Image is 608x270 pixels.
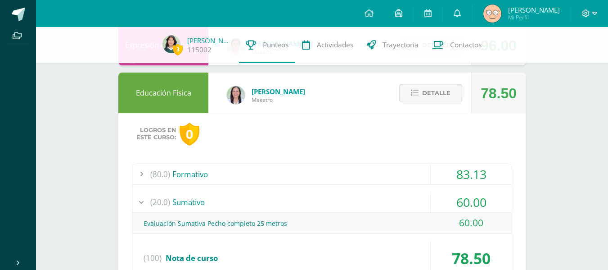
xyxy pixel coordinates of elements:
span: Trayectoria [383,40,419,50]
span: 3 [173,44,183,55]
div: 83.13 [431,164,512,184]
span: Punteos [263,40,288,50]
div: 60.00 [431,192,512,212]
img: 881e1af756ec811c0895067eb3863392.png [162,35,180,53]
div: 0 [180,123,199,146]
a: Punteos [239,27,295,63]
a: Contactos [425,27,488,63]
a: 115002 [187,45,212,55]
div: 60.00 [431,213,512,233]
img: 8af19cf04de0ae0b6fa021c291ba4e00.png [483,5,501,23]
span: Mi Perfil [508,14,560,21]
div: 78.50 [481,73,517,114]
span: Logros en este curso: [136,127,176,141]
span: Nota de curso [166,253,218,263]
img: f77eda19ab9d4901e6803b4611072024.png [227,86,245,104]
span: Maestro [252,96,305,104]
span: [PERSON_NAME] [252,87,305,96]
div: Sumativo [132,192,512,212]
a: [PERSON_NAME] [187,36,232,45]
span: (20.0) [150,192,170,212]
a: Trayectoria [360,27,425,63]
span: [PERSON_NAME] [508,5,560,14]
a: Actividades [295,27,360,63]
div: Evaluación Sumativa Pecho completo 25 metros [132,213,512,233]
span: Contactos [450,40,482,50]
button: Detalle [399,84,462,102]
div: Formativo [132,164,512,184]
span: (80.0) [150,164,170,184]
span: Detalle [422,85,450,101]
span: Actividades [317,40,353,50]
div: Educación Física [118,73,208,113]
